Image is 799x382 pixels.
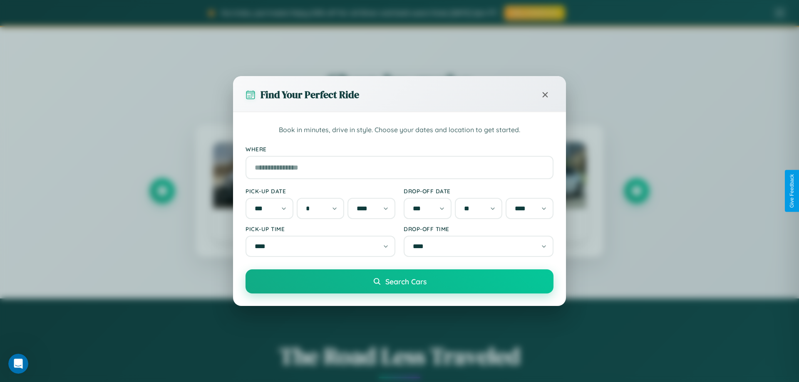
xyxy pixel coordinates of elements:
span: Search Cars [385,277,427,286]
label: Drop-off Time [404,225,553,232]
label: Pick-up Date [246,187,395,195]
label: Pick-up Time [246,225,395,232]
label: Where [246,145,553,153]
h3: Find Your Perfect Ride [261,88,359,101]
button: Search Cars [246,269,553,293]
label: Drop-off Date [404,187,553,195]
p: Book in minutes, drive in style. Choose your dates and location to get started. [246,125,553,136]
